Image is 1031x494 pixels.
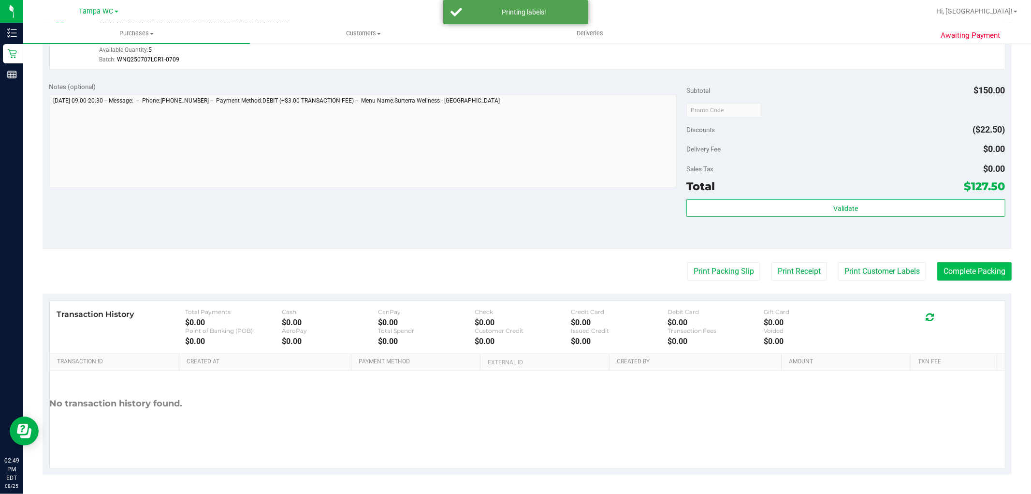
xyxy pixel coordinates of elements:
div: Total Spendr [378,327,474,334]
span: Purchases [23,29,250,38]
div: Transaction Fees [668,327,764,334]
div: Check [475,308,571,315]
div: Issued Credit [571,327,667,334]
span: $127.50 [964,180,1005,193]
a: Created At [187,358,348,366]
div: Total Payments [185,308,281,315]
a: Transaction ID [57,358,175,366]
p: 08/25 [4,482,19,490]
span: WNQ250707LCR1-0709 [117,56,179,63]
div: Customer Credit [475,327,571,334]
span: Validate [833,205,858,212]
div: $0.00 [571,318,667,327]
span: Batch: [99,56,116,63]
span: Hi, [GEOGRAPHIC_DATA]! [936,7,1013,15]
span: $0.00 [984,144,1005,154]
div: Available Quantity: [99,43,344,62]
button: Print Packing Slip [687,262,760,281]
div: $0.00 [668,318,764,327]
a: Deliveries [477,23,703,44]
div: Gift Card [764,308,860,315]
div: $0.00 [571,337,667,346]
span: Deliveries [564,29,616,38]
span: Discounts [686,121,715,138]
span: Subtotal [686,87,710,94]
div: $0.00 [378,318,474,327]
span: $150.00 [974,85,1005,95]
inline-svg: Retail [7,49,17,59]
div: No transaction history found. [50,371,183,436]
a: Amount [789,358,907,366]
a: Customers [250,23,477,44]
div: $0.00 [668,337,764,346]
div: Debit Card [668,308,764,315]
div: $0.00 [475,318,571,327]
div: Voided [764,327,860,334]
span: 5 [148,46,152,53]
button: Validate [686,199,1005,217]
a: Txn Fee [918,358,993,366]
iframe: Resource center [10,417,39,446]
div: Point of Banking (POB) [185,327,281,334]
span: $0.00 [984,164,1005,174]
span: Notes (optional) [49,83,96,90]
a: Payment Method [359,358,477,366]
span: Delivery Fee [686,145,721,153]
input: Promo Code [686,103,761,118]
div: $0.00 [764,337,860,346]
div: $0.00 [185,337,281,346]
inline-svg: Reports [7,70,17,79]
button: Print Customer Labels [838,262,926,281]
div: $0.00 [764,318,860,327]
th: External ID [480,354,609,371]
button: Print Receipt [771,262,827,281]
a: Created By [617,358,778,366]
span: ($22.50) [973,124,1005,135]
div: $0.00 [282,337,378,346]
button: Complete Packing [937,262,1012,281]
div: AeroPay [282,327,378,334]
div: CanPay [378,308,474,315]
p: 02:49 PM EDT [4,456,19,482]
inline-svg: Inventory [7,28,17,38]
div: $0.00 [378,337,474,346]
div: $0.00 [282,318,378,327]
a: Purchases [23,23,250,44]
div: Cash [282,308,378,315]
span: Tampa WC [79,7,114,15]
span: Sales Tax [686,165,713,173]
div: Printing labels! [467,7,581,17]
div: Credit Card [571,308,667,315]
div: $0.00 [475,337,571,346]
span: Total [686,180,715,193]
span: Awaiting Payment [941,30,1000,41]
div: $0.00 [185,318,281,327]
span: Customers [250,29,476,38]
